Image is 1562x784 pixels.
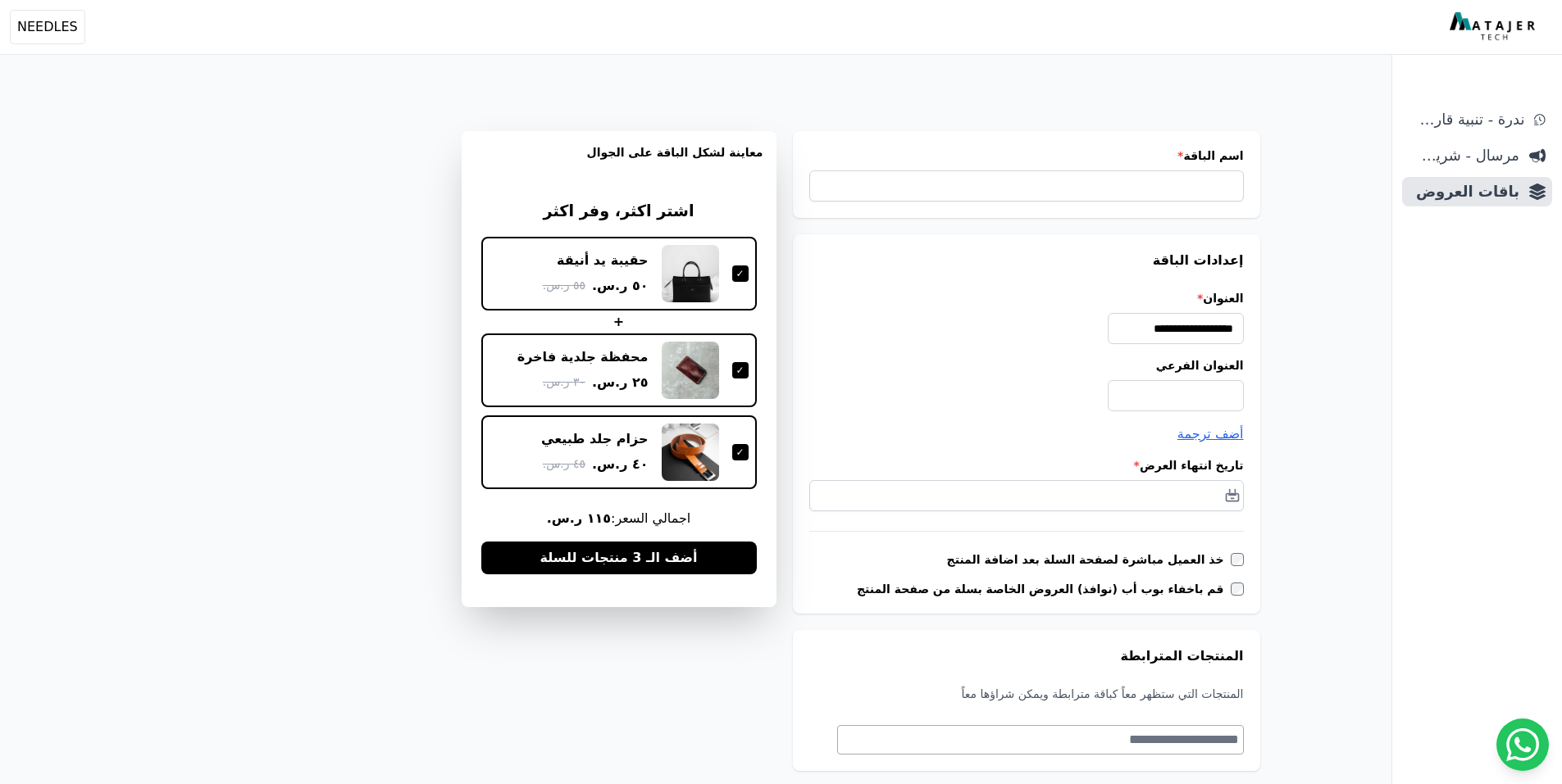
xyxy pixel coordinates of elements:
img: MatajerTech Logo [1450,12,1539,42]
label: تاريخ انتهاء العرض [809,457,1244,474]
label: خذ العميل مباشرة لصفحة السلة بعد اضافة المنتج [947,551,1231,568]
div: حقيبة يد أنيقة [557,252,648,270]
span: ندرة - تنبية قارب علي النفاذ [1409,108,1524,131]
div: محفظة جلدية فاخرة [517,348,649,366]
span: باقات العروض [1409,180,1519,203]
span: ٥٠ ر.س. [592,276,649,296]
div: + [481,312,757,332]
label: العنوان [809,290,1244,306]
b: ١١٥ ر.س. [547,510,611,526]
span: ٤٠ ر.س. [592,455,649,474]
h3: المنتجات المترابطة [809,646,1244,666]
span: اجمالي السعر: [481,509,757,528]
textarea: Search [838,730,1239,750]
span: أضف الـ 3 منتجات للسلة [540,548,697,568]
span: ٥٥ ر.س. [543,277,585,294]
p: المنتجات التي ستظهر معاً كباقة مترابطة ويمكن شراؤها معاً [809,686,1244,702]
label: العنوان الفرعي [809,357,1244,374]
button: أضف الـ 3 منتجات للسلة [481,542,757,574]
h3: معاينة لشكل الباقة على الجوال [475,144,763,180]
span: NEEDLES [17,17,78,37]
label: قم باخفاء بوب أب (نوافذ) العروض الخاصة بسلة من صفحة المنتج [857,581,1231,597]
img: حزام جلد طبيعي [662,424,719,481]
span: أضف ترجمة [1177,426,1244,442]
span: ٣٠ ر.س. [543,374,585,391]
h3: اشتر اكثر، وفر اكثر [481,200,757,224]
span: ٤٥ ر.س. [543,455,585,473]
label: اسم الباقة [809,147,1244,164]
div: حزام جلد طبيعي [541,430,649,448]
h3: إعدادات الباقة [809,251,1244,270]
img: حقيبة يد أنيقة [662,245,719,302]
img: محفظة جلدية فاخرة [662,342,719,399]
button: أضف ترجمة [1177,424,1244,444]
span: مرسال - شريط دعاية [1409,144,1519,167]
span: ٢٥ ر.س. [592,373,649,392]
button: NEEDLES [10,10,85,44]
